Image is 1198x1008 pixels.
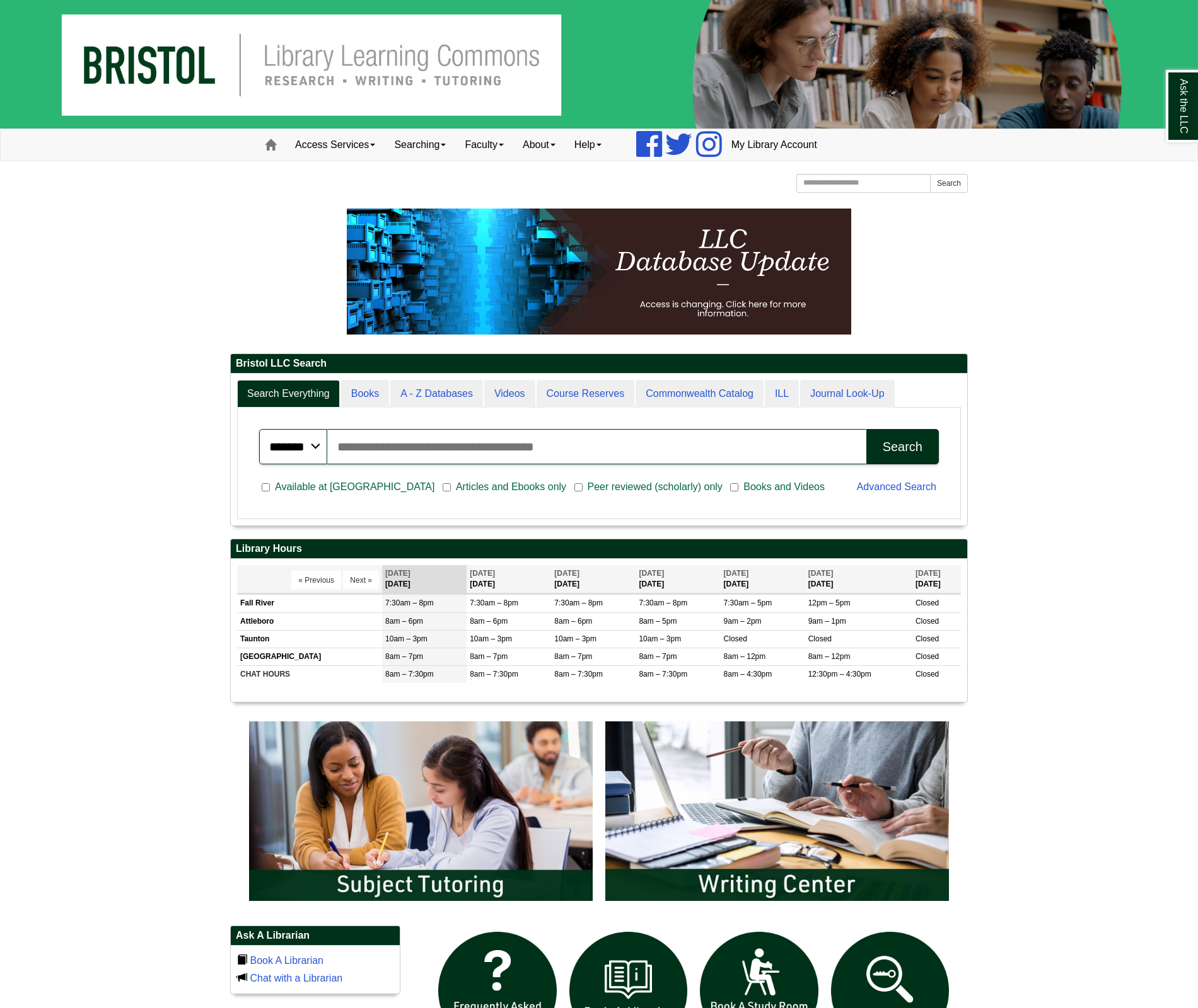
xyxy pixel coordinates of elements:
[470,617,508,626] span: 8am – 6pm
[857,481,936,492] a: Advanced Search
[343,571,379,590] button: Next »
[470,670,518,679] span: 8am – 7:30pm
[916,598,939,607] span: Closed
[451,479,571,495] span: Articles and Ebooks only
[470,598,518,607] span: 7:30am – 8pm
[554,670,603,679] span: 8am – 7:30pm
[385,598,434,607] span: 7:30am – 8pm
[554,569,579,578] span: [DATE]
[805,565,912,593] th: [DATE]
[724,670,772,679] span: 8am – 4:30pm
[883,440,922,454] div: Search
[930,174,968,193] button: Search
[262,482,270,493] input: Available at [GEOGRAPHIC_DATA]
[385,670,434,679] span: 8am – 7:30pm
[237,648,382,665] td: [GEOGRAPHIC_DATA]
[808,617,846,626] span: 9am – 1pm
[382,565,467,593] th: [DATE]
[808,652,851,661] span: 8am – 12pm
[574,482,583,493] input: Peer reviewed (scholarly) only
[639,598,687,607] span: 7:30am – 8pm
[721,565,805,593] th: [DATE]
[912,565,961,593] th: [DATE]
[565,129,611,161] a: Help
[250,973,342,983] a: Chat with a Librarian
[808,569,834,578] span: [DATE]
[724,634,747,643] span: Closed
[385,652,423,661] span: 8am – 7pm
[455,129,513,161] a: Faculty
[636,380,764,408] a: Commonwealth Catalog
[347,209,851,335] img: HTML tutorial
[724,598,772,607] span: 7:30am – 5pm
[443,482,451,493] input: Articles and Ebooks only
[724,569,749,578] span: [DATE]
[583,479,728,495] span: Peer reviewed (scholarly) only
[639,569,664,578] span: [DATE]
[866,429,939,464] button: Search
[599,715,955,907] img: Writing Center Information
[639,617,677,626] span: 8am – 5pm
[537,380,635,408] a: Course Reserves
[470,634,512,643] span: 10am – 3pm
[639,652,677,661] span: 8am – 7pm
[385,634,427,643] span: 10am – 3pm
[916,617,939,626] span: Closed
[808,634,832,643] span: Closed
[243,715,599,907] img: Subject Tutoring Information
[639,670,687,679] span: 8am – 7:30pm
[554,652,592,661] span: 8am – 7pm
[916,652,939,661] span: Closed
[237,666,382,684] td: CHAT HOURS
[738,479,830,495] span: Books and Videos
[916,634,939,643] span: Closed
[639,634,681,643] span: 10am – 3pm
[385,617,423,626] span: 8am – 6pm
[291,571,341,590] button: « Previous
[554,598,603,607] span: 7:30am – 8pm
[724,617,762,626] span: 9am – 2pm
[513,129,565,161] a: About
[470,652,508,661] span: 8am – 7pm
[390,380,483,408] a: A - Z Databases
[916,670,939,679] span: Closed
[237,630,382,648] td: Taunton
[916,569,941,578] span: [DATE]
[808,670,871,679] span: 12:30pm – 4:30pm
[250,955,323,966] a: Book A Librarian
[270,479,439,495] span: Available at [GEOGRAPHIC_DATA]
[551,565,636,593] th: [DATE]
[231,539,967,559] h2: Library Hours
[237,612,382,630] td: Attleboro
[808,598,851,607] span: 12pm – 5pm
[722,129,827,161] a: My Library Account
[231,354,967,374] h2: Bristol LLC Search
[385,129,455,161] a: Searching
[765,380,799,408] a: ILL
[237,595,382,612] td: Fall River
[341,380,389,408] a: Books
[636,565,720,593] th: [DATE]
[385,569,410,578] span: [DATE]
[286,129,385,161] a: Access Services
[470,569,495,578] span: [DATE]
[554,634,596,643] span: 10am – 3pm
[243,715,955,912] div: slideshow
[730,482,738,493] input: Books and Videos
[231,926,400,946] h2: Ask A Librarian
[484,380,535,408] a: Videos
[467,565,551,593] th: [DATE]
[800,380,894,408] a: Journal Look-Up
[724,652,766,661] span: 8am – 12pm
[237,380,340,408] a: Search Everything
[554,617,592,626] span: 8am – 6pm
